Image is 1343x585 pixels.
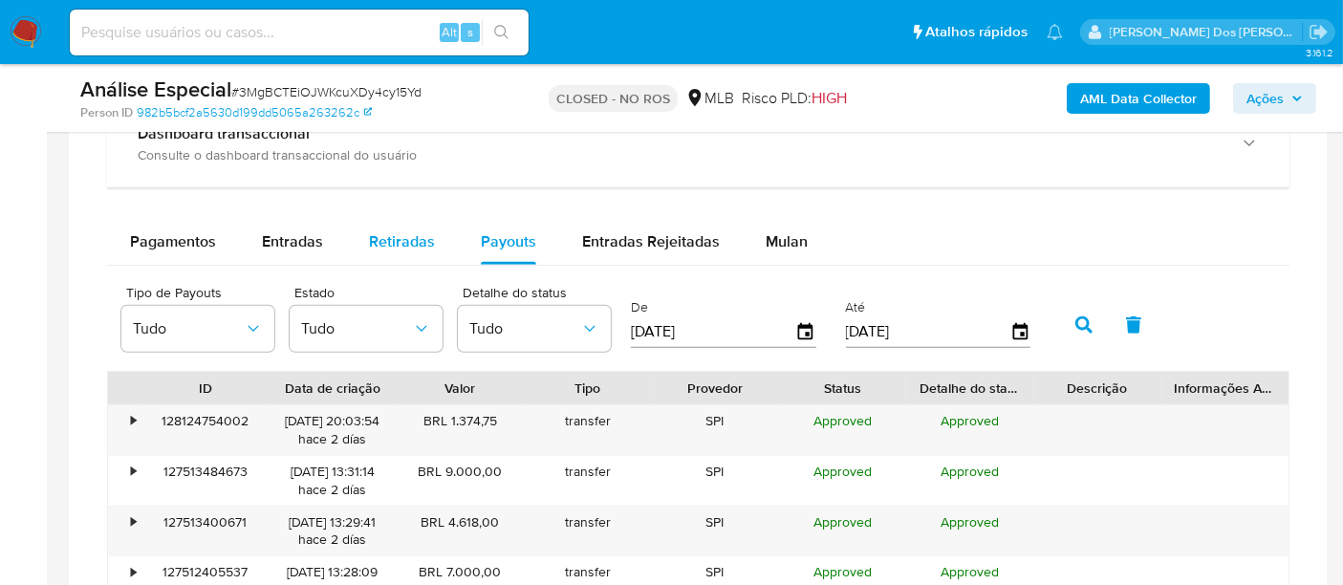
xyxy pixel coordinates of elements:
input: Pesquise usuários ou casos... [70,20,529,45]
button: search-icon [482,19,521,46]
b: Person ID [80,104,133,121]
p: CLOSED - NO ROS [549,85,678,112]
a: 982b5bcf2a5630d199dd5065a263262c [137,104,372,121]
span: Risco PLD: [742,88,847,109]
a: Notificações [1047,24,1063,40]
span: 3.161.2 [1306,45,1333,60]
span: Ações [1246,83,1284,114]
b: AML Data Collector [1080,83,1197,114]
button: AML Data Collector [1067,83,1210,114]
b: Análise Especial [80,74,231,104]
span: HIGH [812,87,847,109]
div: MLB [685,88,734,109]
button: Ações [1233,83,1316,114]
a: Sair [1309,22,1329,42]
span: # 3MgBCTEiOJWKcuXDy4cy15Yd [231,82,422,101]
span: Atalhos rápidos [925,22,1028,42]
span: Alt [442,23,457,41]
span: s [467,23,473,41]
p: renato.lopes@mercadopago.com.br [1110,23,1303,41]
